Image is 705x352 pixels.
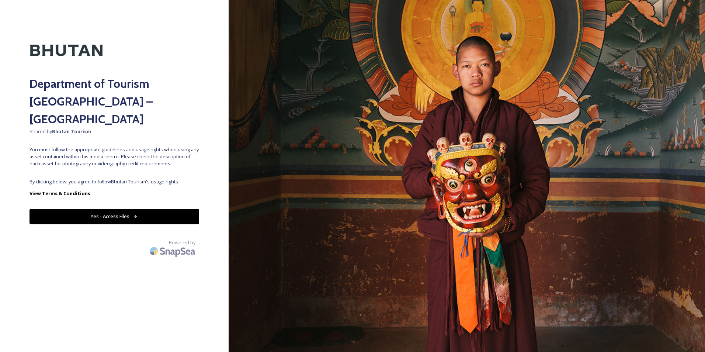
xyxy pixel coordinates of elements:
button: Yes - Access Files [29,209,199,224]
h2: Department of Tourism [GEOGRAPHIC_DATA] – [GEOGRAPHIC_DATA] [29,75,199,128]
span: You must follow the appropriate guidelines and usage rights when using any asset contained within... [29,146,199,168]
img: Kingdom-of-Bhutan-Logo.png [29,30,103,71]
strong: View Terms & Conditions [29,190,90,197]
strong: Bhutan Tourism [52,128,91,135]
span: By clicking below, you agree to follow Bhutan Tourism 's usage rights. [29,178,199,185]
span: Powered by [169,239,195,246]
img: SnapSea Logo [147,242,199,260]
a: View Terms & Conditions [29,189,199,198]
span: Shared by [29,128,199,135]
